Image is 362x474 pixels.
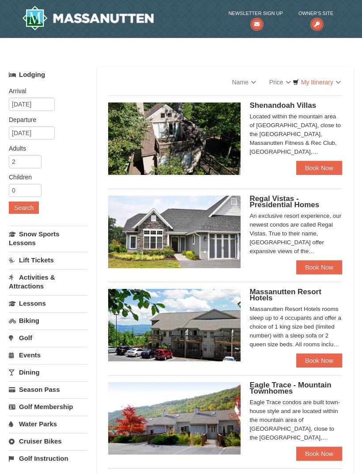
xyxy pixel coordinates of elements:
[108,289,241,361] img: 19219026-1-e3b4ac8e.jpg
[9,295,88,311] a: Lessons
[9,450,88,466] a: Golf Instruction
[9,201,39,214] button: Search
[9,269,88,294] a: Activities & Attractions
[296,161,342,175] a: Book Now
[9,433,88,449] a: Cruiser Bikes
[9,416,88,432] a: Water Parks
[108,196,241,268] img: 19218991-1-902409a9.jpg
[249,212,342,256] div: An exclusive resort experience, our newest condos are called Regal Vistas. True to their name, [G...
[249,112,342,156] div: Located within the mountain area of [GEOGRAPHIC_DATA], close to the [GEOGRAPHIC_DATA], Massanutte...
[296,260,342,274] a: Book Now
[9,115,81,124] label: Departure
[228,9,283,18] span: Newsletter Sign Up
[225,73,262,91] a: Name
[296,353,342,368] a: Book Now
[228,9,283,27] a: Newsletter Sign Up
[298,9,333,18] span: Owner's Site
[9,398,88,415] a: Golf Membership
[9,87,81,95] label: Arrival
[296,447,342,461] a: Book Now
[108,102,241,175] img: 19219019-2-e70bf45f.jpg
[9,144,81,153] label: Adults
[298,9,333,27] a: Owner's Site
[9,226,88,251] a: Snow Sports Lessons
[9,330,88,346] a: Golf
[249,381,331,395] span: Eagle Trace - Mountain Townhomes
[9,67,88,83] a: Lodging
[9,364,88,380] a: Dining
[249,101,316,110] span: Shenandoah Villas
[287,76,347,89] a: My Itinerary
[249,194,319,209] span: Regal Vistas - Presidential Homes
[108,382,241,455] img: 19218983-1-9b289e55.jpg
[249,288,321,302] span: Massanutten Resort Hotels
[249,305,342,349] div: Massanutten Resort Hotels rooms sleep up to 4 occupants and offer a choice of 1 king size bed (li...
[9,312,88,329] a: Biking
[9,381,88,398] a: Season Pass
[249,398,342,442] div: Eagle Trace condos are built town-house style and are located within the mountain area of [GEOGRA...
[22,6,154,30] img: Massanutten Resort Logo
[9,173,81,182] label: Children
[9,252,88,268] a: Lift Tickets
[22,6,154,30] a: Massanutten Resort
[263,73,298,91] a: Price
[9,347,88,363] a: Events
